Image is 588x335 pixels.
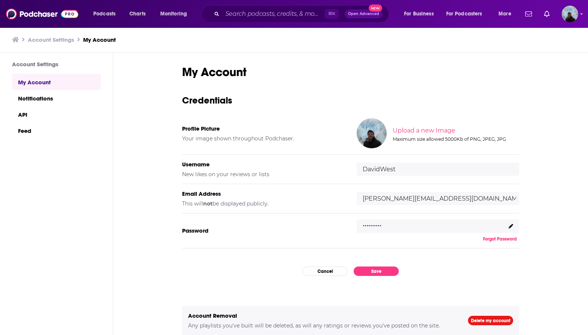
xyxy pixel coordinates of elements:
[404,9,434,19] span: For Business
[125,8,150,20] a: Charts
[562,6,578,22] img: User Profile
[302,266,348,276] button: Cancel
[155,8,197,20] button: open menu
[182,65,519,79] h1: My Account
[182,94,519,106] h3: Credentials
[493,8,521,20] button: open menu
[83,36,116,43] a: My Account
[88,8,125,20] button: open menu
[498,9,511,19] span: More
[393,136,518,142] div: Maximum size allowed 5000Kb of PNG, JPEG, JPG
[399,8,443,20] button: open menu
[12,106,101,122] a: API
[12,74,101,90] a: My Account
[222,8,325,20] input: Search podcasts, credits, & more...
[160,9,187,19] span: Monitoring
[369,5,382,12] span: New
[357,118,387,148] img: Your profile image
[188,322,456,329] h5: Any playlists you've built will be deleted, as will any ratings or reviews you've posted on the s...
[345,9,383,18] button: Open AdvancedNew
[28,36,74,43] a: Account Settings
[363,218,381,228] p: ..........
[12,61,101,68] h3: Account Settings
[209,5,396,23] div: Search podcasts, credits, & more...
[541,8,553,20] a: Show notifications dropdown
[481,236,519,242] button: Forgot Password
[93,9,115,19] span: Podcasts
[182,135,345,142] h5: Your image shown throughout Podchaser.
[12,122,101,139] a: Feed
[522,8,535,20] a: Show notifications dropdown
[203,200,213,207] b: not
[12,90,101,106] a: Notifications
[325,9,339,19] span: ⌘ K
[562,6,578,22] button: Show profile menu
[6,7,78,21] img: Podchaser - Follow, Share and Rate Podcasts
[357,192,519,205] input: email
[468,316,513,325] a: Delete my account
[348,12,379,16] span: Open Advanced
[182,125,345,132] h5: Profile Picture
[182,190,345,197] h5: Email Address
[182,227,345,234] h5: Password
[354,266,399,276] button: Save
[562,6,578,22] span: Logged in as DavidWest
[446,9,482,19] span: For Podcasters
[182,171,345,178] h5: New likes on your reviews or lists
[188,312,456,319] h5: Account Removal
[129,9,146,19] span: Charts
[441,8,493,20] button: open menu
[182,200,345,207] h5: This will be displayed publicly.
[182,161,345,168] h5: Username
[357,163,519,176] input: username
